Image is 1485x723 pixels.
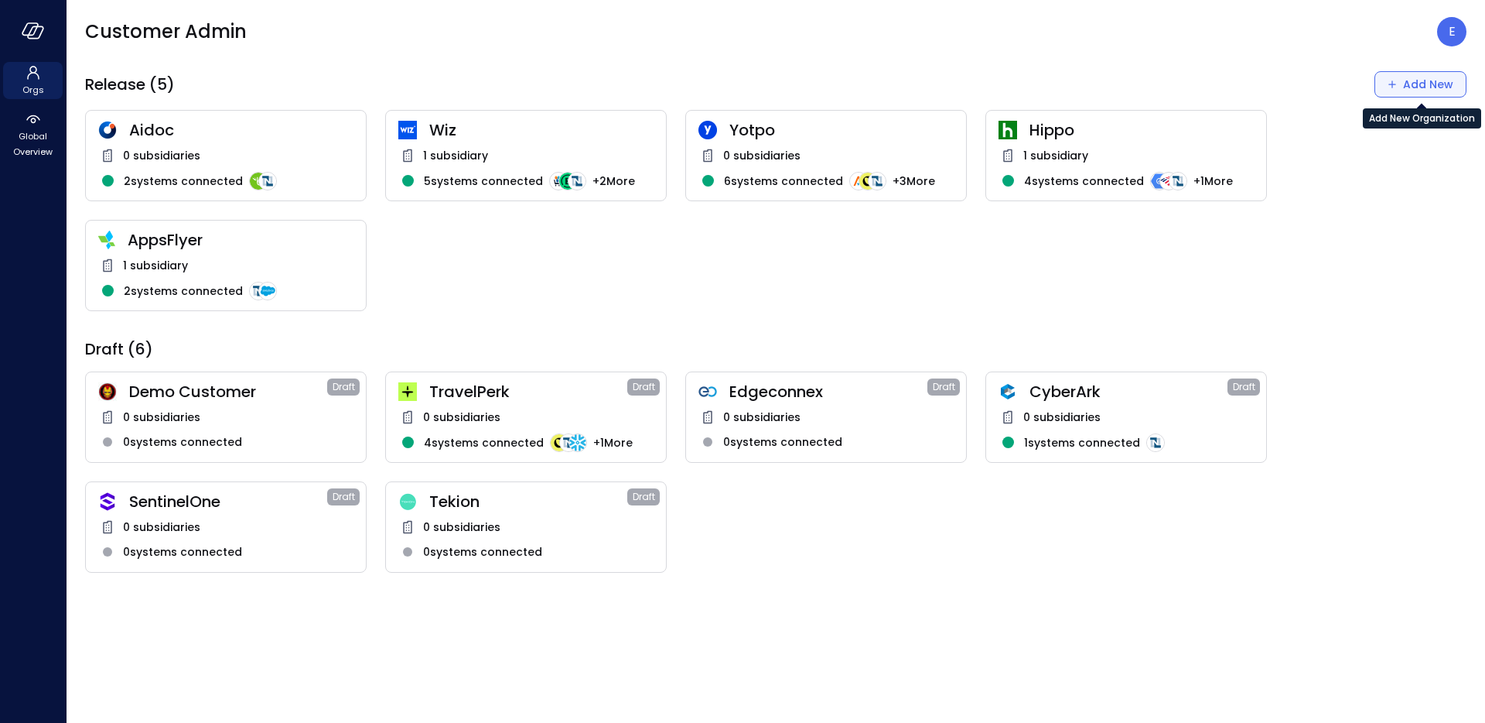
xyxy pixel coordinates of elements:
span: 0 systems connected [723,433,842,451]
div: Orgs [3,62,63,99]
span: Yotpo [729,120,954,140]
span: + 3 More [893,173,935,190]
img: euz2wel6fvrjeyhjwgr9 [398,382,417,401]
img: integration-logo [1146,433,1165,452]
span: SentinelOne [129,492,327,512]
img: integration-logo [1150,172,1169,190]
span: Draft [333,489,355,505]
span: Demo Customer [129,382,327,402]
span: 0 systems connected [123,433,242,451]
span: 0 subsidiaries [723,409,801,426]
span: 4 systems connected [424,434,544,451]
span: 0 subsidiaries [723,147,801,164]
img: integration-logo [559,433,578,452]
span: Tekion [429,492,627,512]
img: cfcvbyzhwvtbhao628kj [398,121,417,139]
div: Add New [1403,75,1453,94]
span: 1 subsidiary [123,257,188,274]
img: integration-logo [868,172,886,190]
div: Global Overview [3,108,63,161]
button: Add New [1374,71,1466,98]
span: 4 systems connected [1024,173,1144,190]
img: integration-logo [258,282,277,300]
span: Draft [933,379,955,395]
span: 0 subsidiaries [1023,409,1101,426]
img: integration-logo [859,172,877,190]
span: Draft [633,379,655,395]
div: Add New Organization [1374,71,1466,98]
span: Wiz [429,120,654,140]
img: integration-logo [1159,172,1178,190]
span: Draft [1233,379,1255,395]
span: Hippo [1029,120,1254,140]
img: integration-logo [1169,172,1187,190]
img: integration-logo [249,282,268,300]
span: Draft [633,489,655,505]
img: dweq851rzgflucm4u1c8 [398,493,417,511]
span: 0 systems connected [123,543,242,560]
img: integration-logo [849,172,868,190]
span: Global Overview [9,128,56,159]
img: oujisyhxiqy1h0xilnqx [98,492,117,511]
span: 1 subsidiary [1023,147,1088,164]
span: 0 subsidiaries [123,519,200,536]
span: 0 subsidiaries [423,519,500,536]
span: Orgs [22,82,44,98]
span: + 2 More [592,173,635,190]
img: integration-logo [549,172,568,190]
span: 6 systems connected [724,173,843,190]
span: + 1 More [1193,173,1233,190]
span: 1 systems connected [1024,434,1140,451]
img: integration-logo [249,172,268,190]
span: 2 systems connected [124,173,243,190]
span: TravelPerk [429,382,627,402]
span: Release (5) [85,74,175,94]
span: 0 subsidiaries [123,409,200,426]
span: + 1 More [593,434,633,451]
img: integration-logo [568,172,586,190]
span: Draft [333,379,355,395]
span: Aidoc [129,120,353,140]
img: integration-logo [550,433,568,452]
span: 2 systems connected [124,283,243,300]
span: 0 systems connected [423,543,542,560]
p: E [1449,22,1456,41]
img: gkfkl11jtdpupy4uruhy [698,382,717,401]
img: scnakozdowacoarmaydw [98,382,117,401]
img: rosehlgmm5jjurozkspi [698,121,717,139]
img: a5he5ildahzqx8n3jb8t [999,382,1017,401]
img: integration-logo [258,172,277,190]
img: integration-logo [558,172,577,190]
span: 1 subsidiary [423,147,488,164]
span: Draft (6) [85,339,153,359]
span: Customer Admin [85,19,247,44]
span: 0 subsidiaries [123,147,200,164]
span: 0 subsidiaries [423,409,500,426]
div: Add New Organization [1363,108,1481,128]
img: hddnet8eoxqedtuhlo6i [98,121,117,139]
div: Ela Gottesman [1437,17,1466,46]
span: 5 systems connected [424,173,543,190]
img: zbmm8o9awxf8yv3ehdzf [98,231,115,249]
img: ynjrjpaiymlkbkxtflmu [999,121,1017,139]
img: integration-logo [568,433,587,452]
span: CyberArk [1029,382,1227,402]
span: AppsFlyer [128,230,353,250]
span: Edgeconnex [729,382,927,402]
